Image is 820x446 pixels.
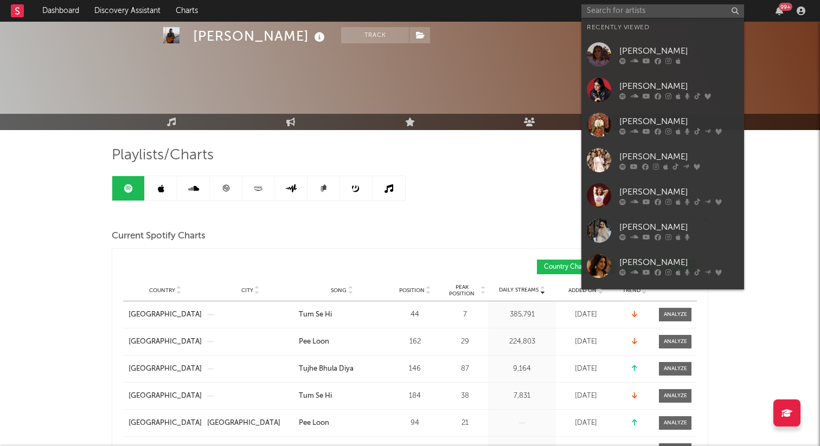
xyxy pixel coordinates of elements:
div: 385,791 [491,309,553,320]
a: [GEOGRAPHIC_DATA] [129,364,202,374]
a: [GEOGRAPHIC_DATA] [129,391,202,402]
div: Tum Se Hi [299,391,332,402]
div: [PERSON_NAME] [619,80,739,93]
div: [PERSON_NAME] [619,185,739,198]
a: [GEOGRAPHIC_DATA] [207,418,293,429]
button: Track [341,27,409,43]
div: 146 [390,364,439,374]
span: Country [149,287,175,294]
div: 99 + [779,3,792,11]
div: 7 [445,309,485,320]
a: [PERSON_NAME] [581,143,744,178]
a: Tum Se Hi [299,391,385,402]
span: Playlists/Charts [112,149,214,162]
button: Country Charts(4) [537,260,616,274]
a: Pee Loon [299,337,385,347]
div: 9,164 [491,364,553,374]
div: 29 [445,337,485,347]
a: Tujhe Bhula Diya [299,364,385,374]
div: [GEOGRAPHIC_DATA] [207,418,280,429]
div: 7,831 [491,391,553,402]
a: [GEOGRAPHIC_DATA] [129,418,202,429]
div: Pee Loon [299,337,329,347]
div: [PERSON_NAME] [619,221,739,234]
button: 99+ [776,7,783,15]
div: 184 [390,391,439,402]
div: [PERSON_NAME] [619,44,739,57]
span: City [241,287,253,294]
input: Search for artists [581,4,744,18]
span: Added On [568,287,597,294]
a: [PERSON_NAME] [581,213,744,248]
a: [PERSON_NAME] [581,178,744,213]
div: Pee Loon [299,418,329,429]
a: Pee Loon [299,418,385,429]
div: 38 [445,391,485,402]
div: 224,803 [491,337,553,347]
div: [PERSON_NAME] [619,256,739,269]
a: Tum Se Hi [299,309,385,320]
div: Tum Se Hi [299,309,332,320]
div: [DATE] [559,364,613,374]
div: [DATE] [559,391,613,402]
span: Current Spotify Charts [112,230,206,243]
div: [DATE] [559,337,613,347]
a: [PERSON_NAME] [581,107,744,143]
div: 44 [390,309,439,320]
span: Trend [623,287,640,294]
div: 162 [390,337,439,347]
div: 87 [445,364,485,374]
div: 94 [390,418,439,429]
div: [DATE] [559,418,613,429]
a: [GEOGRAPHIC_DATA] [129,337,202,347]
div: Recently Viewed [587,21,739,34]
div: 21 [445,418,485,429]
div: [PERSON_NAME] [193,27,328,45]
a: [GEOGRAPHIC_DATA] [129,309,202,320]
a: [PERSON_NAME] [581,248,744,283]
div: Tujhe Bhula Diya [299,364,354,374]
a: [PERSON_NAME] [581,283,744,319]
span: Song [331,287,347,294]
a: [PERSON_NAME] [581,72,744,107]
div: [PERSON_NAME] [619,150,739,163]
span: Peak Position [445,284,479,297]
div: [DATE] [559,309,613,320]
a: [PERSON_NAME] [581,37,744,72]
div: [PERSON_NAME] [619,115,739,128]
span: Position [399,287,425,294]
span: Daily Streams [499,286,539,294]
span: Country Charts ( 4 ) [544,264,599,270]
